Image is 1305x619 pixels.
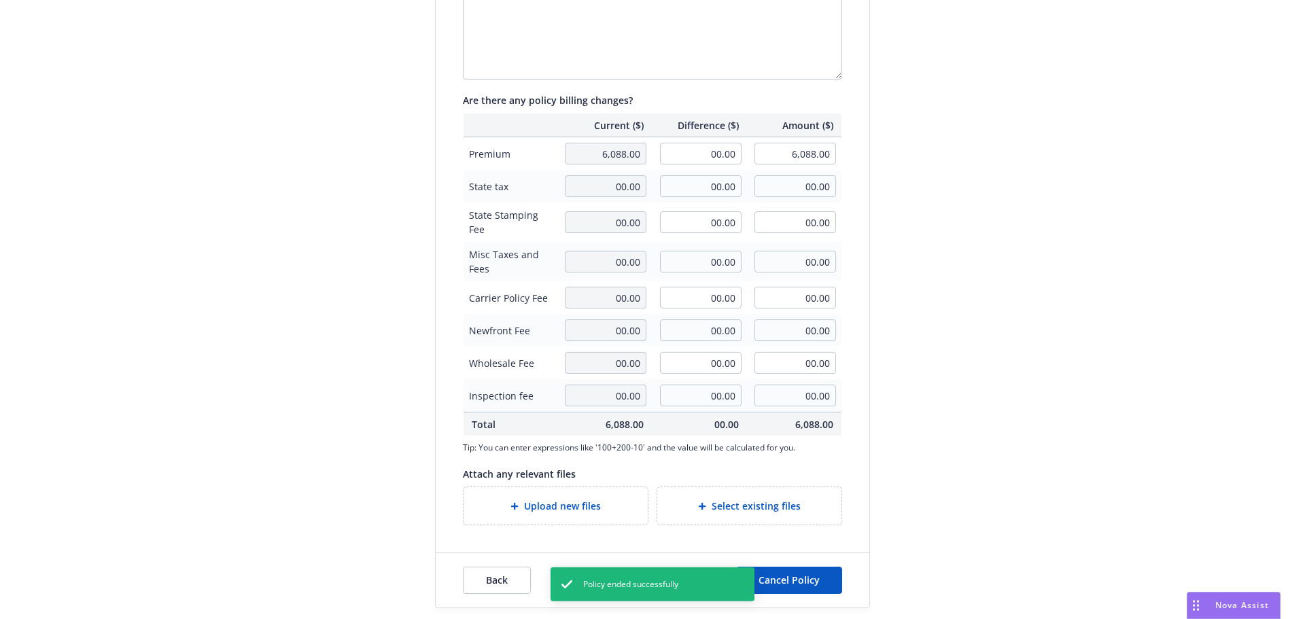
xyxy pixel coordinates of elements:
span: 6,088.00 [565,417,644,431]
span: Premium [469,147,551,161]
button: Nova Assist [1187,592,1281,619]
div: Drag to move [1187,593,1204,618]
span: Cancel Policy [759,573,820,586]
div: Select existing files [657,487,842,525]
span: Current ($) [565,118,644,132]
span: Tip: You can enter expressions like '100+200-10' and the value will be calculated for you. [463,442,842,453]
span: Are there any policy billing changes? [463,94,633,107]
span: Total [472,417,549,431]
span: 00.00 [660,417,739,431]
span: State tax [469,179,551,194]
span: Amount ($) [755,118,834,132]
button: Cancel Policy [736,567,842,594]
div: Upload new files [463,487,648,525]
span: Policy ended successfully [583,578,678,590]
span: Difference ($) [660,118,739,132]
span: Select existing files [712,499,801,513]
span: Carrier Policy Fee [469,291,551,305]
span: Wholesale Fee [469,356,551,370]
button: Back [463,567,531,594]
span: Back [486,573,508,586]
span: Nova Assist [1215,599,1269,611]
span: Misc Taxes and Fees [469,247,551,276]
span: Newfront Fee [469,323,551,338]
span: State Stamping Fee [469,208,551,236]
span: Attach any relevant files [463,467,576,480]
span: Inspection fee [469,389,551,403]
span: Upload new files [524,499,601,513]
span: 6,088.00 [755,417,834,431]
